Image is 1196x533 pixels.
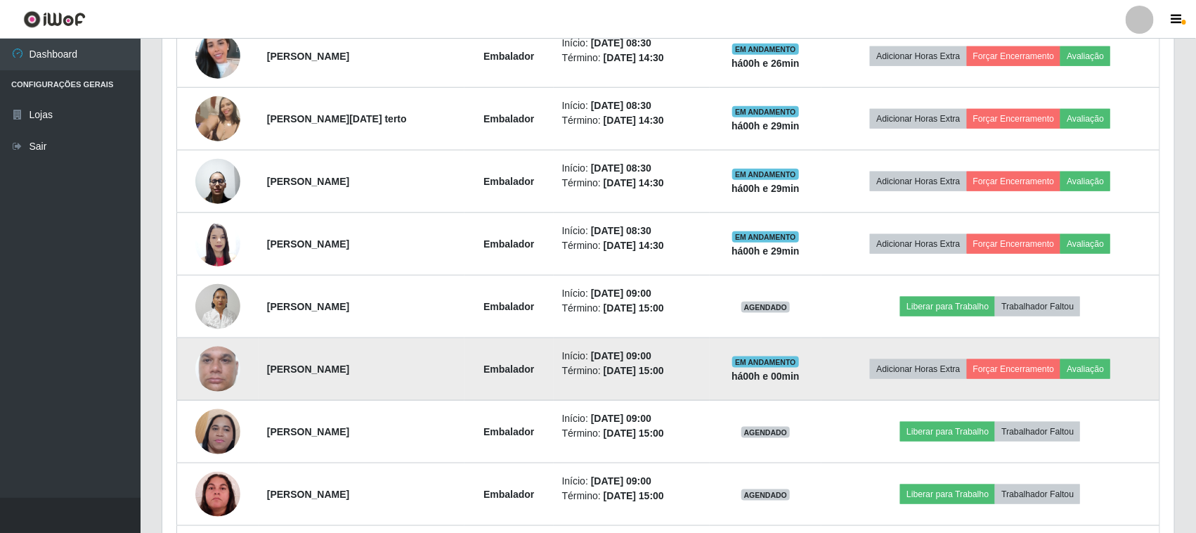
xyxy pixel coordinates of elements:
[483,301,534,312] strong: Embalador
[195,151,240,211] img: 1730292930646.jpeg
[591,100,651,111] time: [DATE] 08:30
[967,234,1061,254] button: Forçar Encerramento
[732,120,800,131] strong: há 00 h e 29 min
[870,172,966,191] button: Adicionar Horas Extra
[562,238,702,253] li: Término:
[483,113,534,124] strong: Embalador
[604,177,664,188] time: [DATE] 14:30
[562,98,702,113] li: Início:
[604,240,664,251] time: [DATE] 14:30
[267,51,349,62] strong: [PERSON_NAME]
[900,297,995,316] button: Liberar para Trabalho
[23,11,86,28] img: CoreUI Logo
[195,214,240,274] img: 1732967695446.jpeg
[870,46,966,66] button: Adicionar Horas Extra
[195,382,240,482] img: 1739383182576.jpeg
[562,224,702,238] li: Início:
[967,46,1061,66] button: Forçar Encerramento
[267,301,349,312] strong: [PERSON_NAME]
[267,426,349,437] strong: [PERSON_NAME]
[483,426,534,437] strong: Embalador
[741,489,791,501] span: AGENDADO
[967,109,1061,129] button: Forçar Encerramento
[195,329,240,409] img: 1731367890571.jpeg
[741,427,791,438] span: AGENDADO
[591,37,651,49] time: [DATE] 08:30
[562,161,702,176] li: Início:
[483,176,534,187] strong: Embalador
[267,113,407,124] strong: [PERSON_NAME][DATE] terto
[870,109,966,129] button: Adicionar Horas Extra
[870,359,966,379] button: Adicionar Horas Extra
[900,484,995,504] button: Liberar para Trabalho
[732,357,799,368] span: EM ANDAMENTO
[732,169,799,180] span: EM ANDAMENTO
[195,472,240,517] img: 1750360677294.jpeg
[732,231,799,243] span: EM ANDAMENTO
[732,106,799,117] span: EM ANDAMENTO
[195,276,240,336] img: 1675303307649.jpeg
[741,302,791,313] span: AGENDADO
[900,422,995,442] button: Liberar para Trabalho
[995,297,1080,316] button: Trabalhador Faltou
[195,89,240,148] img: 1725053831391.jpeg
[732,371,800,382] strong: há 00 h e 00 min
[562,411,702,426] li: Início:
[562,426,702,441] li: Término:
[267,176,349,187] strong: [PERSON_NAME]
[967,359,1061,379] button: Forçar Encerramento
[483,238,534,250] strong: Embalador
[562,51,702,65] li: Término:
[995,422,1080,442] button: Trabalhador Faltou
[591,225,651,236] time: [DATE] 08:30
[732,58,800,69] strong: há 00 h e 26 min
[591,288,651,299] time: [DATE] 09:00
[195,16,240,96] img: 1750447582660.jpeg
[604,115,664,126] time: [DATE] 14:30
[267,364,349,375] strong: [PERSON_NAME]
[1060,234,1110,254] button: Avaliação
[1060,172,1110,191] button: Avaliação
[562,301,702,316] li: Término:
[562,176,702,191] li: Término:
[591,413,651,424] time: [DATE] 09:00
[483,489,534,500] strong: Embalador
[732,245,800,257] strong: há 00 h e 29 min
[870,234,966,254] button: Adicionar Horas Extra
[604,52,664,63] time: [DATE] 14:30
[562,113,702,128] li: Término:
[967,172,1061,191] button: Forçar Encerramento
[562,364,702,378] li: Término:
[483,364,534,375] strong: Embalador
[604,490,664,501] time: [DATE] 15:00
[562,489,702,503] li: Término:
[483,51,534,62] strong: Embalador
[591,162,651,174] time: [DATE] 08:30
[1060,46,1110,66] button: Avaliação
[562,474,702,489] li: Início:
[604,428,664,439] time: [DATE] 15:00
[604,365,664,376] time: [DATE] 15:00
[562,36,702,51] li: Início:
[1060,109,1110,129] button: Avaliação
[591,350,651,361] time: [DATE] 09:00
[267,489,349,500] strong: [PERSON_NAME]
[1060,359,1110,379] button: Avaliação
[995,484,1080,504] button: Trabalhador Faltou
[267,238,349,250] strong: [PERSON_NAME]
[732,183,800,194] strong: há 00 h e 29 min
[591,475,651,487] time: [DATE] 09:00
[562,349,702,364] li: Início:
[562,286,702,301] li: Início:
[732,44,799,55] span: EM ANDAMENTO
[604,302,664,314] time: [DATE] 15:00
